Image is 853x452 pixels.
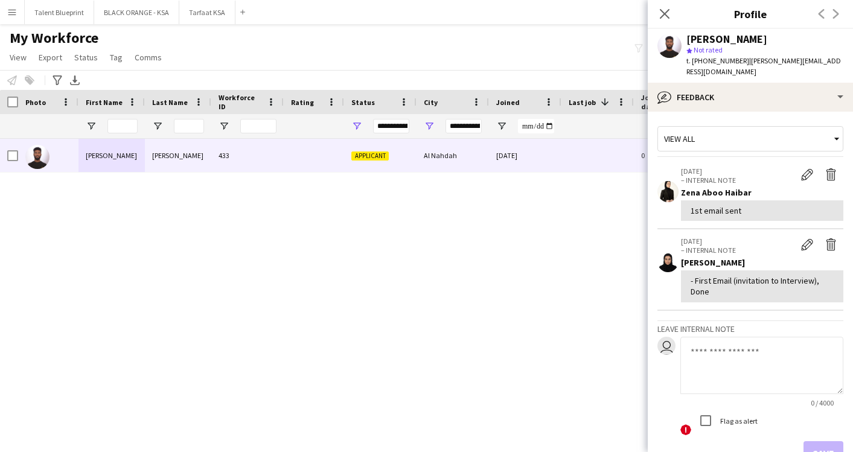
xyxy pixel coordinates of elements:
div: 1st email sent [691,205,834,216]
span: Applicant [351,151,389,161]
button: Open Filter Menu [496,121,507,132]
p: [DATE] [681,237,795,246]
div: [PERSON_NAME] [145,139,211,172]
button: Open Filter Menu [219,121,229,132]
app-action-btn: Advanced filters [50,73,65,88]
div: [PERSON_NAME] [681,257,843,268]
span: 0 / 4000 [801,398,843,407]
img: Mohammed Ali [25,145,50,169]
span: | [PERSON_NAME][EMAIL_ADDRESS][DOMAIN_NAME] [686,56,841,76]
span: Joined [496,98,520,107]
span: Status [74,52,98,63]
h3: Leave internal note [657,323,843,334]
span: Photo [25,98,46,107]
p: – INTERNAL NOTE [681,176,795,185]
button: Open Filter Menu [86,121,97,132]
a: Export [34,49,67,65]
label: Flag as alert [718,416,758,425]
span: Jobs (last 90 days) [641,93,691,111]
a: Status [69,49,103,65]
div: - First Email (invitation to Interview), Done [691,275,834,297]
button: Open Filter Menu [152,121,163,132]
span: ! [680,424,691,435]
span: View all [664,133,695,144]
button: Tarfaat KSA [179,1,235,24]
button: Open Filter Menu [351,121,362,132]
span: Workforce ID [219,93,262,111]
div: [PERSON_NAME] [78,139,145,172]
span: Export [39,52,62,63]
div: Al Nahdah [417,139,489,172]
span: First Name [86,98,123,107]
span: Comms [135,52,162,63]
span: t. [PHONE_NUMBER] [686,56,749,65]
span: Not rated [694,45,723,54]
a: Tag [105,49,127,65]
p: [DATE] [681,167,795,176]
input: First Name Filter Input [107,119,138,133]
input: Last Name Filter Input [174,119,204,133]
p: – INTERNAL NOTE [681,246,795,255]
app-action-btn: Export XLSX [68,73,82,88]
a: View [5,49,31,65]
span: Tag [110,52,123,63]
input: Joined Filter Input [518,119,554,133]
div: Feedback [648,83,853,112]
span: Last job [569,98,596,107]
div: Zena Aboo Haibar [681,187,843,198]
span: Last Name [152,98,188,107]
input: Workforce ID Filter Input [240,119,276,133]
span: Status [351,98,375,107]
a: Comms [130,49,167,65]
button: BLACK ORANGE - KSA [94,1,179,24]
div: [PERSON_NAME] [686,34,767,45]
button: Open Filter Menu [424,121,435,132]
span: Rating [291,98,314,107]
span: My Workforce [10,29,98,47]
div: [DATE] [489,139,561,172]
span: City [424,98,438,107]
button: Talent Blueprint [25,1,94,24]
div: 0 [634,139,712,172]
h3: Profile [648,6,853,22]
span: View [10,52,27,63]
div: 433 [211,139,284,172]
